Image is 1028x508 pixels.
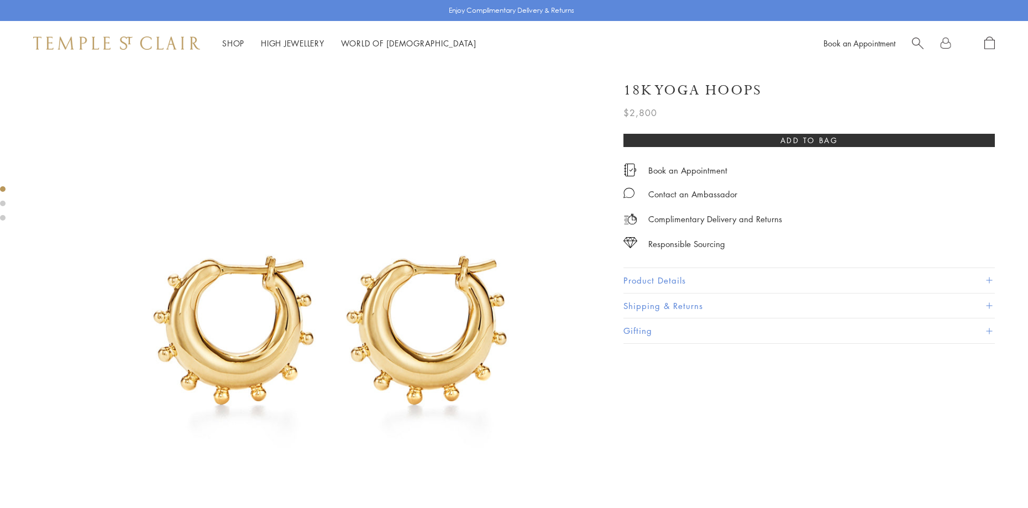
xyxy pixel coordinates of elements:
img: MessageIcon-01_2.svg [623,187,634,198]
div: Responsible Sourcing [648,237,725,251]
span: $2,800 [623,106,657,120]
a: Book an Appointment [648,164,727,176]
div: Contact an Ambassador [648,187,737,201]
button: Add to bag [623,134,995,147]
nav: Main navigation [222,36,476,50]
button: Gifting [623,318,995,343]
img: icon_sourcing.svg [623,237,637,248]
a: High JewelleryHigh Jewellery [261,38,324,49]
h1: 18K Yoga Hoops [623,81,762,100]
a: World of [DEMOGRAPHIC_DATA]World of [DEMOGRAPHIC_DATA] [341,38,476,49]
a: Book an Appointment [824,38,895,49]
p: Enjoy Complimentary Delivery & Returns [449,5,574,16]
img: Temple St. Clair [33,36,200,50]
img: icon_delivery.svg [623,212,637,226]
a: Open Shopping Bag [984,36,995,50]
p: Complimentary Delivery and Returns [648,212,782,226]
img: icon_appointment.svg [623,164,637,176]
button: Product Details [623,268,995,293]
a: ShopShop [222,38,244,49]
a: Search [912,36,924,50]
span: Add to bag [780,134,838,146]
button: Shipping & Returns [623,294,995,318]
